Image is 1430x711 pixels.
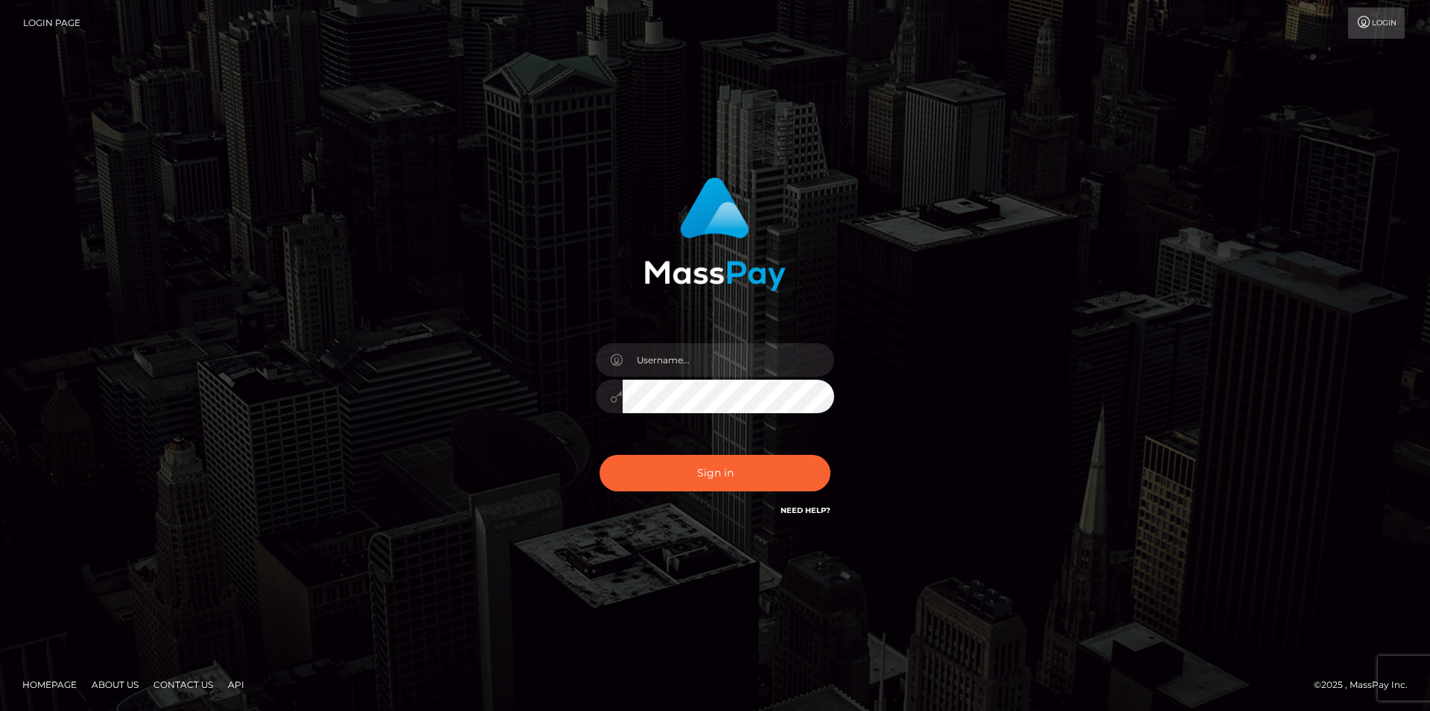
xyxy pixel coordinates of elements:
[600,455,830,491] button: Sign in
[781,506,830,515] a: Need Help?
[1314,677,1419,693] div: © 2025 , MassPay Inc.
[644,177,786,291] img: MassPay Login
[1348,7,1405,39] a: Login
[23,7,80,39] a: Login Page
[86,673,144,696] a: About Us
[147,673,219,696] a: Contact Us
[16,673,83,696] a: Homepage
[623,343,834,377] input: Username...
[222,673,250,696] a: API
